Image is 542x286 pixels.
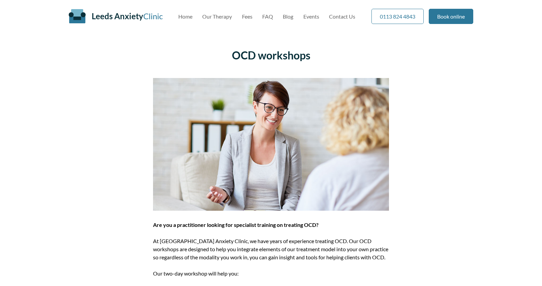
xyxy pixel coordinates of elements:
span: Leeds Anxiety [92,11,143,21]
a: 0113 824 4843 [371,9,424,24]
strong: Are you a practitioner looking for specialist training on treating OCD? [153,222,319,228]
a: Blog [283,13,293,20]
a: Leeds AnxietyClinic [92,11,163,21]
a: Our Therapy [202,13,232,20]
h1: OCD workshops [153,49,389,62]
a: Events [303,13,319,20]
a: Home [178,13,192,20]
a: Book online [429,9,473,24]
a: FAQ [262,13,273,20]
p: Our two-day workshop will help you: [153,269,389,278]
a: Contact Us [329,13,355,20]
a: Fees [242,13,252,20]
p: At [GEOGRAPHIC_DATA] Anxiety Clinic, we have years of experience treating OCD. Our OCD workshops ... [153,237,389,261]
